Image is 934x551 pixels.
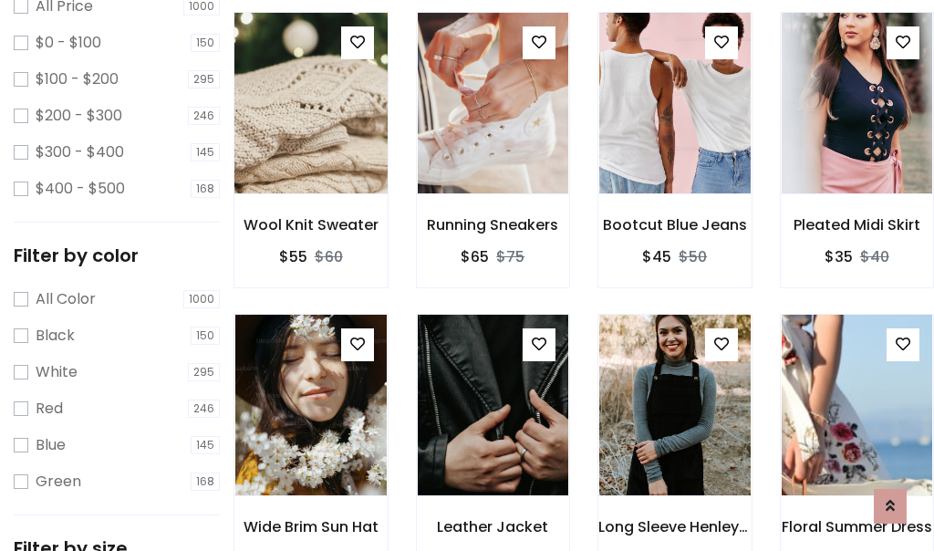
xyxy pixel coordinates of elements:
label: $0 - $100 [36,32,101,54]
label: Blue [36,434,66,456]
label: $100 - $200 [36,68,119,90]
label: $400 - $500 [36,178,125,200]
label: $300 - $400 [36,141,124,163]
h6: $65 [461,248,489,265]
span: 246 [188,400,220,418]
h5: Filter by color [14,244,220,266]
label: Black [36,325,75,347]
label: Red [36,398,63,420]
del: $40 [860,246,889,267]
span: 145 [191,143,220,161]
h6: Wide Brim Sun Hat [234,518,388,535]
h6: Floral Summer Dress [781,518,934,535]
span: 168 [191,180,220,198]
label: White [36,361,78,383]
del: $60 [315,246,343,267]
h6: Wool Knit Sweater [234,216,388,234]
h6: Running Sneakers [417,216,570,234]
h6: Bootcut Blue Jeans [598,216,752,234]
label: All Color [36,288,96,310]
span: 1000 [183,290,220,308]
label: Green [36,471,81,493]
span: 150 [191,327,220,345]
h6: $45 [642,248,671,265]
span: 168 [191,473,220,491]
h6: $35 [825,248,853,265]
h6: Long Sleeve Henley T-Shirt [598,518,752,535]
span: 145 [191,436,220,454]
h6: Leather Jacket [417,518,570,535]
label: $200 - $300 [36,105,122,127]
span: 150 [191,34,220,52]
del: $50 [679,246,707,267]
span: 295 [188,70,220,88]
span: 246 [188,107,220,125]
span: 295 [188,363,220,381]
h6: Pleated Midi Skirt [781,216,934,234]
del: $75 [496,246,524,267]
h6: $55 [279,248,307,265]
